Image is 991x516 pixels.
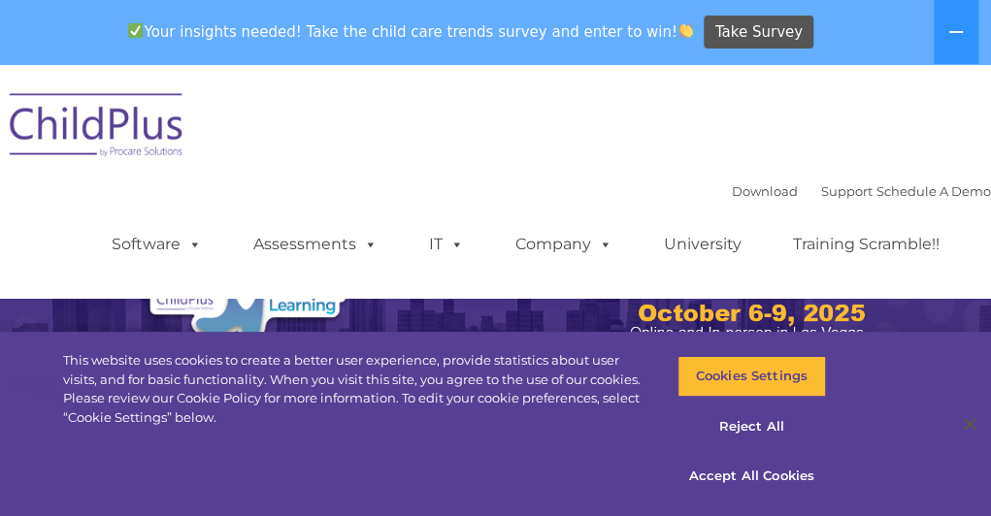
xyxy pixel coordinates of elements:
button: Close [948,403,991,445]
a: IT [410,225,483,264]
a: Company [496,225,632,264]
button: Accept All Cookies [677,456,826,497]
a: Training Scramble!! [774,225,959,264]
div: This website uses cookies to create a better user experience, provide statistics about user visit... [63,351,647,427]
a: Support [821,183,873,199]
img: 👏 [678,23,693,38]
a: Take Survey [704,16,813,49]
img: ✅ [128,23,143,38]
a: Download [732,183,798,199]
font: | [732,183,991,199]
a: Schedule A Demo [876,183,991,199]
a: Assessments [234,225,397,264]
button: Cookies Settings [677,356,826,397]
a: Software [92,225,221,264]
button: Reject All [677,406,826,447]
span: Take Survey [715,16,803,49]
span: Your insights needed! Take the child care trends survey and enter to win! [120,13,702,50]
a: University [644,225,761,264]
